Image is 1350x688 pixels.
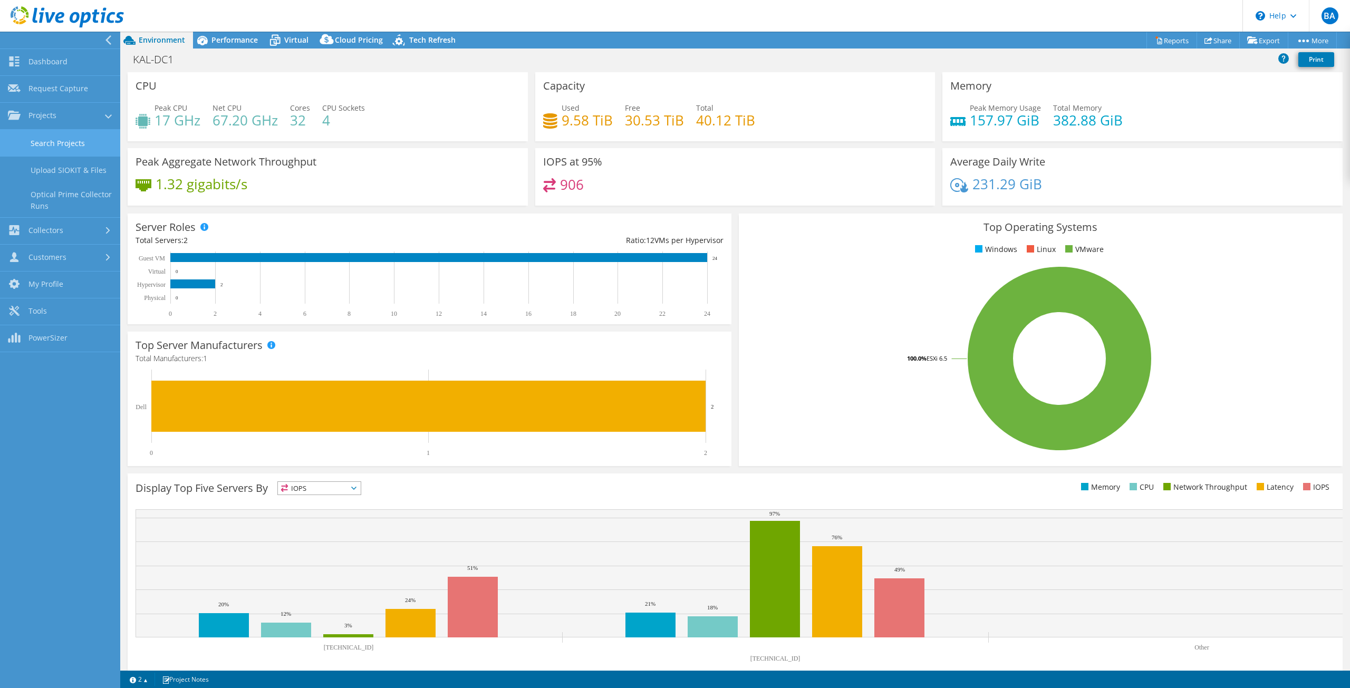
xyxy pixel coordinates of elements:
span: 2 [184,235,188,245]
text: 22 [659,310,666,317]
text: 24 [712,256,718,261]
text: 4 [258,310,262,317]
h4: Total Manufacturers: [136,353,724,364]
text: 0 [176,269,178,274]
a: More [1288,32,1337,49]
li: Windows [972,244,1017,255]
text: 14 [480,310,487,317]
text: 0 [169,310,172,317]
h4: 40.12 TiB [696,114,755,126]
tspan: ESXi 6.5 [927,354,947,362]
h3: Memory [950,80,991,92]
span: 1 [203,353,207,363]
h4: 231.29 GiB [972,178,1042,190]
tspan: 100.0% [907,354,927,362]
h3: Peak Aggregate Network Throughput [136,156,316,168]
span: Virtual [284,35,308,45]
span: Used [562,103,580,113]
text: 24 [704,310,710,317]
text: 8 [348,310,351,317]
text: 51% [467,565,478,571]
text: 18 [570,310,576,317]
a: Print [1298,52,1334,67]
text: 12% [281,611,291,617]
text: 0 [150,449,153,457]
span: IOPS [278,482,361,495]
text: 6 [303,310,306,317]
span: Net CPU [213,103,242,113]
div: Ratio: VMs per Hypervisor [429,235,723,246]
h4: 157.97 GiB [970,114,1041,126]
h4: 382.88 GiB [1053,114,1123,126]
span: Environment [139,35,185,45]
h4: 1.32 gigabits/s [156,178,247,190]
h1: KAL-DC1 [128,54,190,65]
text: Virtual [148,268,166,275]
span: Peak Memory Usage [970,103,1041,113]
span: Performance [211,35,258,45]
span: Peak CPU [155,103,187,113]
li: CPU [1127,481,1154,493]
text: 10 [391,310,397,317]
text: 12 [436,310,442,317]
text: 3% [344,622,352,628]
text: 2 [704,449,707,457]
span: CPU Sockets [322,103,365,113]
span: Free [625,103,640,113]
h4: 9.58 TiB [562,114,613,126]
text: 0 [176,295,178,301]
text: 76% [832,534,842,540]
a: 2 [122,673,155,686]
li: Linux [1024,244,1056,255]
text: 1 [427,449,430,457]
span: Tech Refresh [409,35,456,45]
a: Reports [1146,32,1197,49]
text: 97% [769,510,780,517]
span: 12 [646,235,654,245]
svg: \n [1256,11,1265,21]
li: Latency [1254,481,1294,493]
text: [TECHNICAL_ID] [324,644,374,651]
h3: CPU [136,80,157,92]
li: Network Throughput [1161,481,1247,493]
a: Project Notes [155,673,216,686]
text: Dell [136,403,147,411]
li: IOPS [1300,481,1329,493]
h3: Average Daily Write [950,156,1045,168]
text: 21% [645,600,655,607]
text: 2 [711,403,714,410]
span: Cores [290,103,310,113]
h4: 30.53 TiB [625,114,684,126]
text: 49% [894,566,905,573]
h4: 17 GHz [155,114,200,126]
span: BA [1322,7,1338,24]
h4: 906 [560,179,584,190]
text: Hypervisor [137,281,166,288]
a: Export [1239,32,1288,49]
a: Share [1197,32,1240,49]
text: Physical [144,294,166,302]
span: Total [696,103,713,113]
text: 16 [525,310,532,317]
text: Guest VM [139,255,165,262]
text: 18% [707,604,718,611]
span: Total Memory [1053,103,1102,113]
h3: IOPS at 95% [543,156,602,168]
h3: Top Operating Systems [747,221,1335,233]
text: 20 [614,310,621,317]
text: 2 [220,282,223,287]
h3: Top Server Manufacturers [136,340,263,351]
h4: 67.20 GHz [213,114,278,126]
h4: 32 [290,114,310,126]
div: Total Servers: [136,235,429,246]
text: 20% [218,601,229,607]
h3: Capacity [543,80,585,92]
text: [TECHNICAL_ID] [750,655,801,662]
li: VMware [1063,244,1104,255]
text: Other [1194,644,1209,651]
h3: Server Roles [136,221,196,233]
span: Cloud Pricing [335,35,383,45]
text: 2 [214,310,217,317]
text: 24% [405,597,416,603]
h4: 4 [322,114,365,126]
